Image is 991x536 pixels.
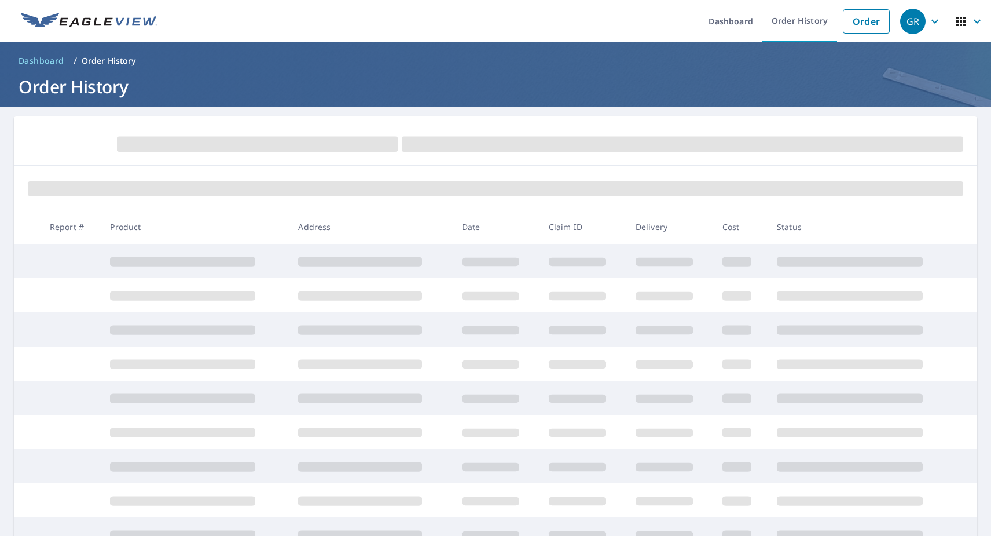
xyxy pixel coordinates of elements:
h1: Order History [14,75,977,99]
th: Claim ID [539,210,626,244]
th: Product [101,210,289,244]
th: Report # [41,210,101,244]
th: Status [768,210,956,244]
th: Address [289,210,452,244]
th: Cost [713,210,768,244]
a: Dashboard [14,52,69,70]
nav: breadcrumb [14,52,977,70]
th: Delivery [626,210,713,244]
div: GR [900,9,926,34]
img: EV Logo [21,13,157,30]
li: / [74,54,77,68]
span: Dashboard [19,55,64,67]
th: Date [453,210,539,244]
a: Order [843,9,890,34]
p: Order History [82,55,136,67]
